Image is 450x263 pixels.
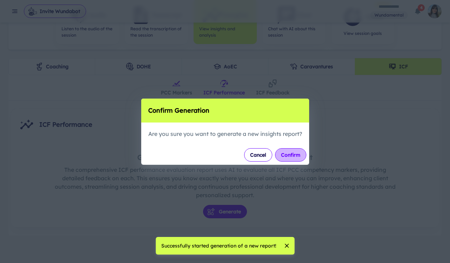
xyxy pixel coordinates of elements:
button: Confirm [275,148,306,162]
button: close [282,241,292,251]
h2: Confirm Generation [141,99,309,123]
button: Cancel [244,148,272,162]
p: Are you sure you want to generate a new insights report? [148,130,302,138]
div: Successfully started generation of a new report! [161,239,276,252]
